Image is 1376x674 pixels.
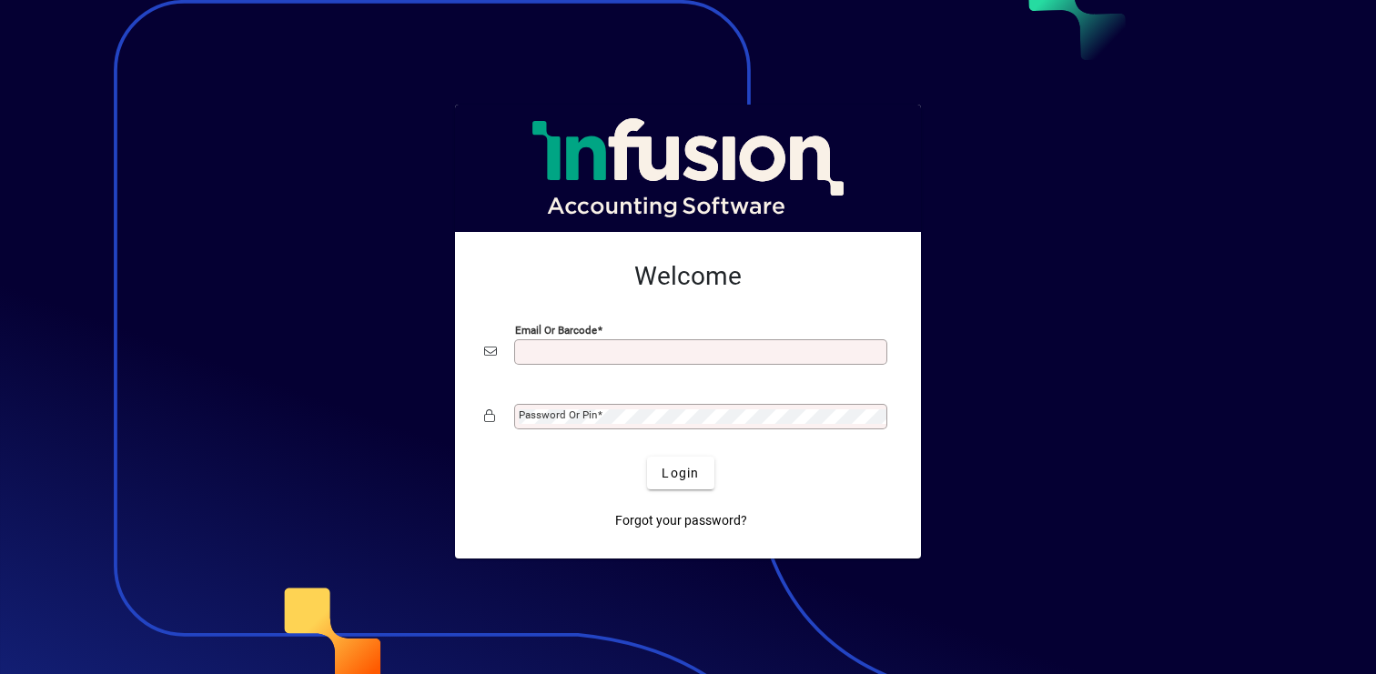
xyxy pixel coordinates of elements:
[519,408,597,421] mat-label: Password or Pin
[647,457,713,489] button: Login
[662,464,699,483] span: Login
[515,324,597,337] mat-label: Email or Barcode
[608,504,754,537] a: Forgot your password?
[615,511,747,530] span: Forgot your password?
[484,261,892,292] h2: Welcome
